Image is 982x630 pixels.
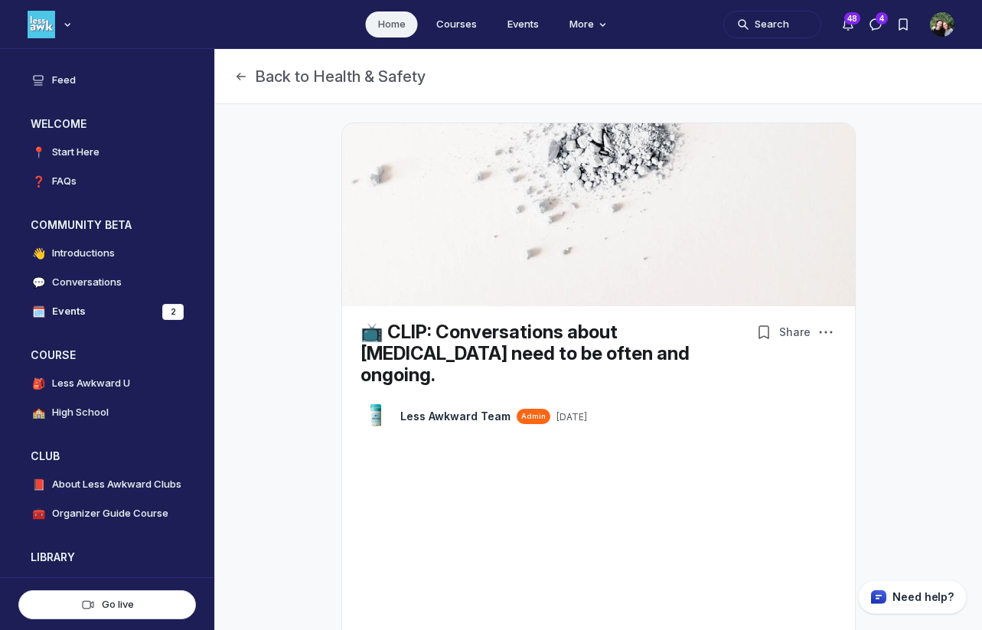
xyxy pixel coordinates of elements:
button: COMMUNITY BETACollapse space [18,213,196,237]
a: Home [366,11,418,38]
button: Bookmarks [889,11,917,38]
button: Post actions [815,322,837,343]
button: Go live [18,590,196,619]
h4: Less Awkward U [52,376,130,391]
span: 👋 [31,246,46,261]
a: 👋Introductions [18,240,196,266]
button: Notifications [834,11,862,38]
h4: FAQs [52,174,77,189]
span: More [569,17,611,32]
h3: COMMUNITY BETA [31,217,132,233]
a: Courses [424,11,489,38]
a: 🗓️Events2 [18,299,196,325]
button: Search [723,11,821,38]
a: [DATE] [556,411,587,423]
button: Bookmarks [753,322,775,343]
h4: About Less Awkward Clubs [52,477,181,492]
img: post cover image [342,123,855,306]
button: Direct messages [862,11,889,38]
button: WELCOMECollapse space [18,112,196,136]
span: Share [779,325,811,340]
h3: WELCOME [31,116,86,132]
h4: Introductions [52,246,115,261]
span: 📍 [31,145,46,160]
h3: COURSE [31,348,76,363]
a: View Less Awkward Team profile [400,409,511,424]
a: Feed [18,67,196,93]
span: 🎒 [31,376,46,391]
p: Need help? [892,589,954,605]
span: 🗓️ [31,304,46,319]
div: 2 [162,304,184,320]
a: 🎒Less Awkward U [18,370,196,397]
button: COURSECollapse space [18,343,196,367]
span: Admin [521,411,546,422]
span: 🧰 [31,506,46,521]
header: Page Header [215,49,982,104]
h3: LIBRARY [31,550,75,565]
div: Go live [31,597,183,612]
a: 🏫High School [18,400,196,426]
h4: Events [52,304,86,319]
button: Back to Health & Safety [233,66,426,87]
img: Less Awkward Hub logo [28,11,55,38]
button: User menu options [930,12,954,37]
a: Events [495,11,551,38]
button: Share [776,322,814,343]
button: LIBRARYCollapse space [18,545,196,570]
a: 📕About Less Awkward Clubs [18,472,196,498]
span: 🏫 [31,405,46,420]
h3: CLUB [31,449,60,464]
button: CLUBCollapse space [18,444,196,468]
h4: Organizer Guide Course [52,506,168,521]
h4: Feed [52,73,76,88]
h4: Conversations [52,275,122,290]
button: View Less Awkward Team profileAdmin[DATE] [400,409,587,424]
h4: High School [52,405,109,420]
button: Circle support widget [858,580,967,614]
span: 💬 [31,275,46,290]
a: 🧰Organizer Guide Course [18,501,196,527]
h4: Start Here [52,145,100,160]
span: 📕 [31,477,46,492]
span: ❓ [31,174,46,189]
button: Less Awkward Hub logo [28,9,75,40]
button: More [557,11,617,38]
a: ❓FAQs [18,168,196,194]
a: 📺 CLIP: Conversations about [MEDICAL_DATA] need to be often and ongoing. [361,321,690,386]
a: 📍Start Here [18,139,196,165]
a: View Less Awkward Team profile [361,401,391,432]
a: 💬Conversations [18,269,196,295]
